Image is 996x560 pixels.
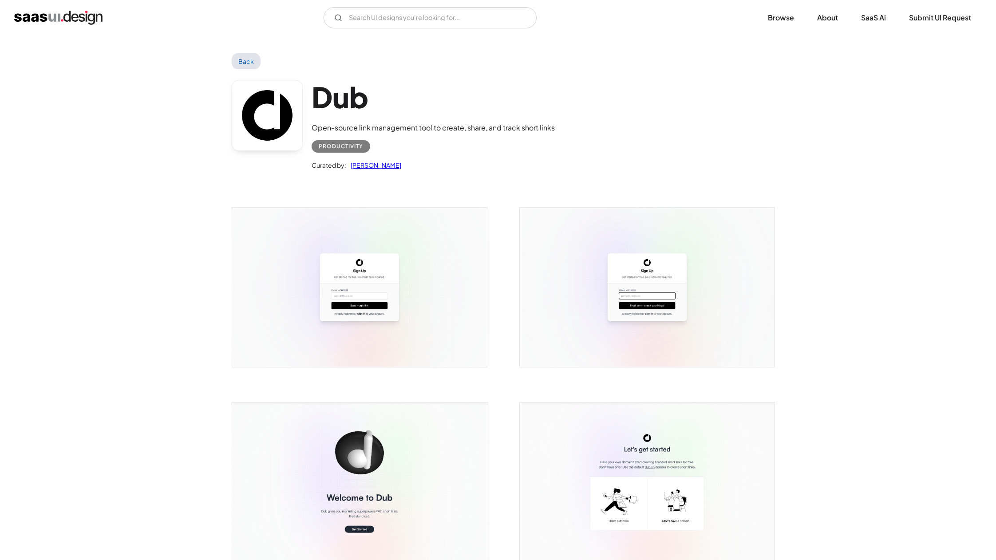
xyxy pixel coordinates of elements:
[14,11,103,25] a: home
[520,208,775,367] img: 6400859227271391e1fce840_Dub%20Signup%20Email%20Sent%20Screen.png
[324,7,537,28] form: Email Form
[232,208,487,367] a: open lightbox
[806,8,849,28] a: About
[324,7,537,28] input: Search UI designs you're looking for...
[346,160,401,170] a: [PERSON_NAME]
[312,160,346,170] div: Curated by:
[850,8,897,28] a: SaaS Ai
[319,141,363,152] div: Productivity
[757,8,805,28] a: Browse
[898,8,982,28] a: Submit UI Request
[232,53,261,69] a: Back
[520,208,775,367] a: open lightbox
[312,122,555,133] div: Open-source link management tool to create, share, and track short links
[312,80,555,114] h1: Dub
[232,208,487,367] img: 6400858cc6b9b6ecd6bb2afc_Dub%20Signup%20Screen.png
